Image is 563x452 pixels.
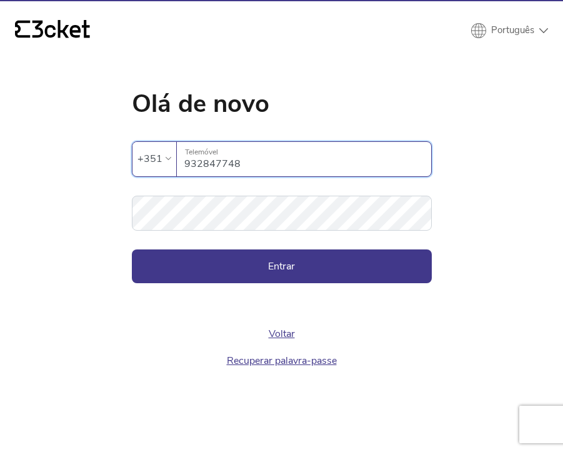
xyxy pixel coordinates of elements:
[15,20,90,41] a: {' '}
[137,149,162,168] div: +351
[15,21,30,38] g: {' '}
[132,91,432,116] h1: Olá de novo
[177,142,431,163] label: Telemóvel
[269,327,295,341] a: Voltar
[227,354,337,368] a: Recuperar palavra-passe
[132,249,432,283] button: Entrar
[184,142,431,176] input: Telemóvel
